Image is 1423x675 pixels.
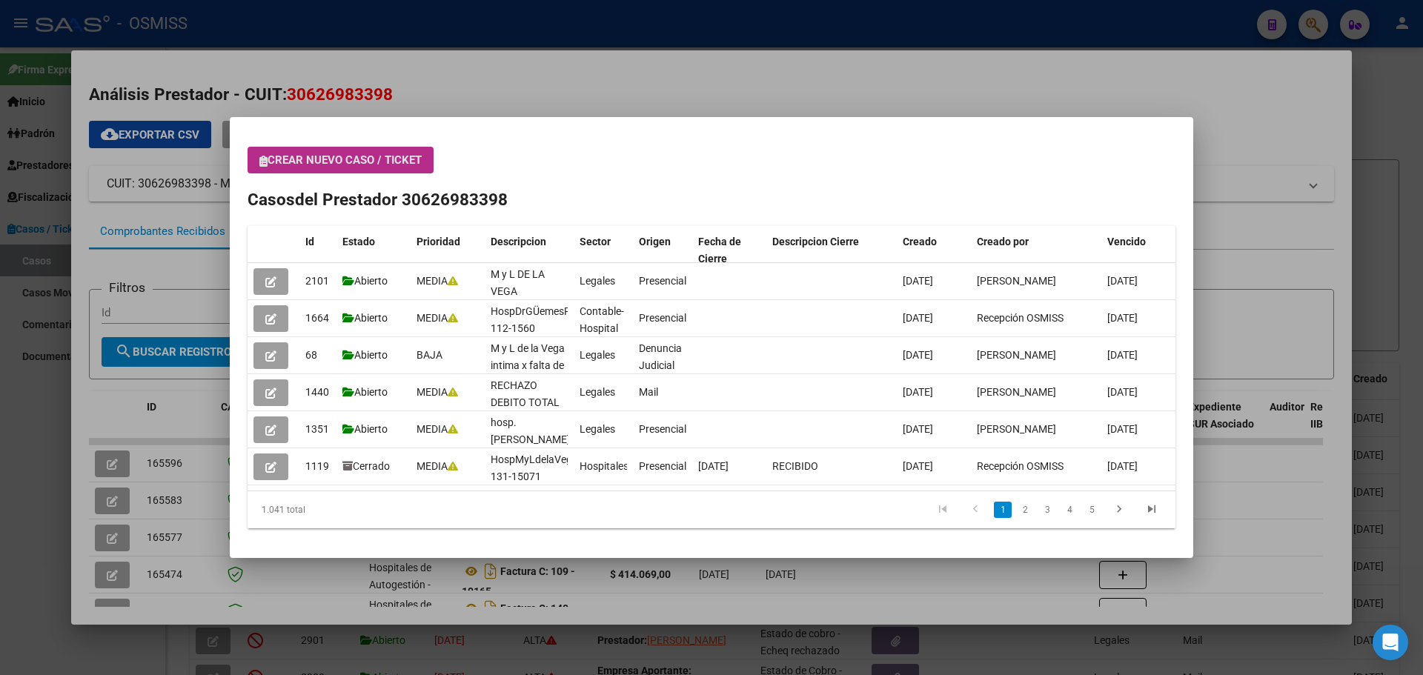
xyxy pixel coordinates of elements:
a: go to first page [929,502,957,518]
datatable-header-cell: Descripcion [485,226,574,275]
span: Recepción OSMISS [977,312,1064,324]
datatable-header-cell: Fecha de Cierre [692,226,766,275]
span: Cerrado [342,460,390,472]
span: Legales [580,275,615,287]
span: Abierto [342,312,388,324]
span: [PERSON_NAME] [977,423,1056,435]
span: MEDIA [417,423,458,435]
datatable-header-cell: Sector [574,226,633,275]
span: [DATE] [903,275,933,287]
span: MEDIA [417,386,458,398]
a: 1 [994,502,1012,518]
div: 1.041 total [248,491,431,528]
span: 68 [305,349,317,361]
span: Creado por [977,236,1029,247]
span: Presencial [639,460,686,472]
span: [DATE] [1107,312,1138,324]
span: [DATE] [903,423,933,435]
span: [DATE] [1107,275,1138,287]
span: 1119 [305,460,329,472]
span: RECHAZO DEBITO TOTAL DE AFILIACIONES, INFORMA RECLAMO LEGALES. [491,379,560,493]
span: Abierto [342,349,388,361]
span: Recepción OSMISS [977,460,1064,472]
span: 1664 [305,312,329,324]
span: Hospitales [580,460,628,472]
span: M y L de la Vega intima x falta de pago [491,342,565,388]
span: [PERSON_NAME] [977,386,1056,398]
span: [DATE] [903,386,933,398]
span: [PERSON_NAME] [977,349,1056,361]
span: Estado [342,236,375,247]
span: [DATE] [903,312,933,324]
datatable-header-cell: Creado por [971,226,1101,275]
span: Mail [639,386,658,398]
span: MEDIA [417,460,458,472]
span: Presencial [639,423,686,435]
li: page 1 [992,497,1014,522]
span: Sector [580,236,611,247]
span: Id [305,236,314,247]
a: go to previous page [961,502,989,518]
span: [DATE] [1107,460,1138,472]
span: MEDIA [417,275,458,287]
span: [DATE] [1107,386,1138,398]
span: [DATE] [903,460,933,472]
span: Fecha de Cierre [698,236,741,265]
span: Denuncia Judicial [639,342,682,371]
span: Descripcion Cierre [772,236,859,247]
span: Legales [580,423,615,435]
span: 2101 [305,275,329,287]
a: go to last page [1138,502,1166,518]
span: Origen [639,236,671,247]
span: Abierto [342,386,388,398]
span: Creado [903,236,937,247]
span: 1351 [305,423,329,435]
a: 5 [1083,502,1101,518]
span: RECIBIDO [772,460,818,472]
span: Contable-Hospital [580,305,624,334]
span: [DATE] [1107,349,1138,361]
span: Abierto [342,423,388,435]
span: Descripcion [491,236,546,247]
span: Legales [580,386,615,398]
span: Prioridad [417,236,460,247]
a: go to next page [1105,502,1133,518]
span: Crear nuevo caso / ticket [259,153,422,167]
span: Presencial [639,312,686,324]
datatable-header-cell: Origen [633,226,692,275]
datatable-header-cell: Creado [897,226,971,275]
span: Presencial [639,275,686,287]
datatable-header-cell: Estado [336,226,411,275]
button: Crear nuevo caso / ticket [248,147,434,173]
a: 2 [1016,502,1034,518]
h2: Casos [248,187,1175,213]
span: Vencido [1107,236,1146,247]
span: HospDrGÜemesRec 112-1560 [491,305,581,334]
li: page 4 [1058,497,1081,522]
span: del Prestador 30626983398 [295,190,508,209]
a: 4 [1061,502,1078,518]
span: M y L DE LA VEGA [491,268,545,297]
span: [DATE] [698,460,729,472]
li: page 3 [1036,497,1058,522]
span: MEDIA [417,312,458,324]
span: [PERSON_NAME] [977,275,1056,287]
datatable-header-cell: Prioridad [411,226,485,275]
span: Abierto [342,275,388,287]
span: 1440 [305,386,329,398]
div: Open Intercom Messenger [1373,625,1408,660]
span: [DATE] [903,349,933,361]
span: [DATE] [1107,423,1138,435]
span: BAJA [417,349,442,361]
datatable-header-cell: Vencido [1101,226,1175,275]
datatable-header-cell: Descripcion Cierre [766,226,897,275]
span: hosp. [PERSON_NAME] [491,416,570,445]
a: 3 [1038,502,1056,518]
span: Legales [580,349,615,361]
li: page 2 [1014,497,1036,522]
li: page 5 [1081,497,1103,522]
datatable-header-cell: Id [299,226,336,275]
span: HospMyLdelaVegaFact 131-15071 [491,453,599,482]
